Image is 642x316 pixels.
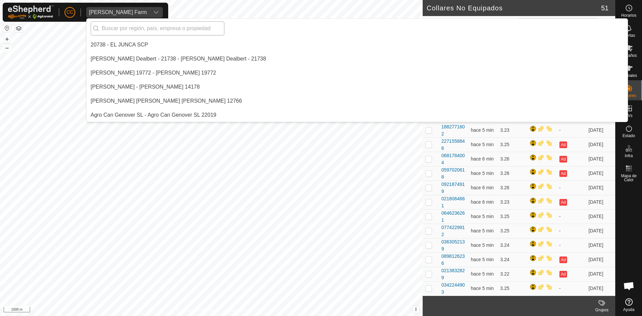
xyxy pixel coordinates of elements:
button: Ad [559,256,567,263]
td: [DATE] [586,195,615,209]
span: Infra [625,154,633,158]
div: 1882771602 [441,123,465,137]
a: Ayuda [616,296,642,314]
div: 0921874919 [441,181,465,195]
div: 0646236261 [441,210,465,224]
td: 3.24 [498,252,527,267]
li: Agro Can Genover SL 22019 [87,108,628,122]
span: 8 sept 2025, 11:26 [471,271,494,277]
button: Ad [559,141,567,148]
td: - [556,224,586,238]
div: 0363052139 [441,238,465,252]
span: Ayuda [623,308,635,312]
button: Capas del Mapa [15,24,23,32]
span: 8 sept 2025, 11:25 [471,171,494,176]
div: [PERSON_NAME] [PERSON_NAME] [PERSON_NAME] 12766 [91,97,242,105]
span: Alarcia Monja Farm [86,7,149,18]
span: CC [67,9,73,16]
li: Abel Lopez Crespo 19772 [87,66,628,80]
button: i [412,306,420,313]
button: Ad [559,271,567,278]
span: Horarios [621,13,636,17]
span: Alertas [623,33,635,37]
div: [PERSON_NAME] Farm [89,10,147,15]
td: 3.25 [498,209,527,224]
div: 0681784004 [441,152,465,166]
a: Contáctenos [223,307,246,313]
div: 0213832829 [441,267,465,281]
button: + [3,35,11,43]
span: 8 sept 2025, 11:26 [471,127,494,133]
td: 3.26 [498,166,527,181]
td: [DATE] [586,252,615,267]
span: 8 sept 2025, 11:25 [471,156,494,162]
a: Política de Privacidad [177,307,215,313]
td: [DATE] [586,137,615,152]
span: VVs [625,114,632,118]
li: Adelina Garcia Garcia 14178 [87,80,628,94]
span: 8 sept 2025, 11:26 [471,214,494,219]
td: 3.26 [498,152,527,166]
td: [DATE] [586,281,615,296]
div: 0342244903 [441,282,465,296]
span: 8 sept 2025, 11:26 [471,257,494,262]
img: Logo Gallagher [8,5,53,19]
button: Ad [559,156,567,163]
td: 3.24 [498,238,527,252]
div: 20738 - EL JUNCA SCP [91,41,148,49]
div: 0218064661 [441,195,465,209]
div: [PERSON_NAME] - [PERSON_NAME] 14178 [91,83,200,91]
li: Aaron Rull Dealbert - 21738 [87,52,628,66]
span: 8 sept 2025, 11:06 [471,110,488,122]
div: Agro Can Genover SL - Agro Can Genover SL 22019 [91,111,216,119]
td: - [556,238,586,252]
td: 3.25 [498,224,527,238]
td: 3.23 [498,195,527,209]
td: 3.25 [498,281,527,296]
td: 3.23 [498,123,527,137]
div: 0597020618 [441,167,465,181]
li: Adrian Abad Martin 12766 [87,94,628,108]
div: Chat abierto [619,276,639,296]
td: 3.25 [498,137,527,152]
td: [DATE] [586,152,615,166]
td: [DATE] [586,123,615,137]
span: 8 sept 2025, 11:26 [471,228,494,233]
button: Ad [559,199,567,206]
td: - [556,281,586,296]
input: Buscar por región, país, empresa o propiedad [91,21,224,35]
td: [DATE] [586,224,615,238]
td: [DATE] [586,209,615,224]
span: 8 sept 2025, 11:25 [471,185,494,190]
td: [DATE] [586,267,615,281]
div: 0774229912 [441,224,465,238]
div: Grupos [588,307,615,313]
span: Rebaños [621,54,637,58]
li: EL JUNCA SCP [87,38,628,51]
span: Animales [621,74,637,78]
span: 51 [601,3,609,13]
span: 8 sept 2025, 11:26 [471,142,494,147]
td: - [556,181,586,195]
div: dropdown trigger [149,7,163,18]
span: Estado [623,134,635,138]
span: Mapa de Calor [617,174,640,182]
div: [PERSON_NAME] Dealbert - 21738 - [PERSON_NAME] Dealbert - 21738 [91,55,266,63]
button: – [3,44,11,52]
button: Restablecer Mapa [3,24,11,32]
span: 8 sept 2025, 11:26 [471,242,494,248]
td: - [556,209,586,224]
span: 8 sept 2025, 11:25 [471,199,494,205]
td: - [556,123,586,137]
td: [DATE] [586,238,615,252]
h2: Collares No Equipados [427,4,601,12]
td: 3.26 [498,181,527,195]
span: i [415,306,417,312]
div: [PERSON_NAME] 19772 - [PERSON_NAME] 19772 [91,69,216,77]
div: 2271558846 [441,138,465,152]
td: 3.22 [498,267,527,281]
td: [DATE] [586,181,615,195]
td: [DATE] [586,166,615,181]
span: Collares [621,94,636,98]
span: 8 sept 2025, 11:26 [471,286,494,291]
